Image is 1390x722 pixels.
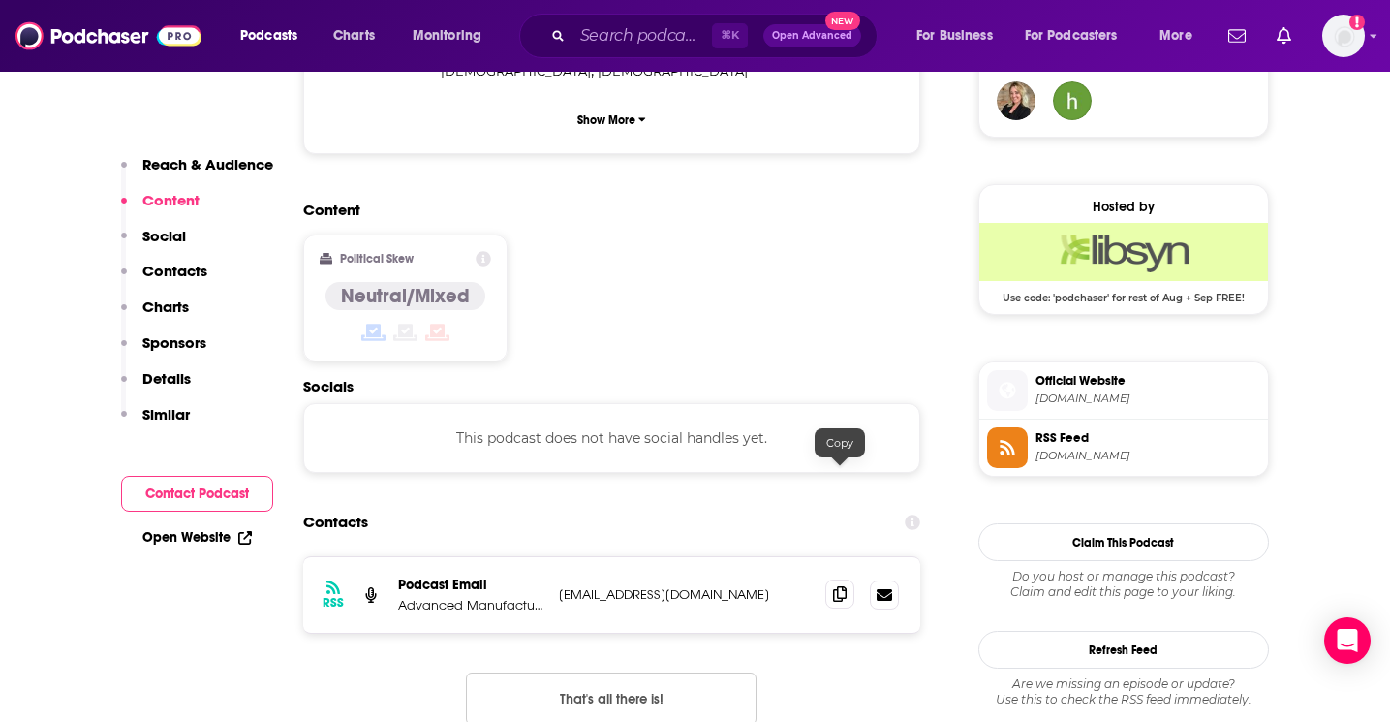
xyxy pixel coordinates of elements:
[1035,449,1260,463] span: advmn.libsyn.com
[978,569,1269,600] div: Claim and edit this page to your liking.
[978,631,1269,669] button: Refresh Feed
[341,284,470,308] h4: Neutral/Mixed
[121,369,191,405] button: Details
[1053,81,1092,120] img: hsakahara
[987,370,1260,411] a: Official Website[DOMAIN_NAME]
[303,403,921,473] div: This podcast does not have social handles yet.
[323,595,344,611] h3: RSS
[121,155,273,191] button: Reach & Audience
[121,476,273,512] button: Contact Podcast
[398,577,543,593] p: Podcast Email
[815,428,865,457] div: Copy
[577,113,635,127] p: Show More
[772,31,852,41] span: Open Advanced
[399,20,507,51] button: open menu
[142,333,206,352] p: Sponsors
[763,24,861,47] button: Open AdvancedNew
[142,529,252,546] a: Open Website
[1012,20,1146,51] button: open menu
[978,569,1269,584] span: Do you host or manage this podcast?
[240,22,297,49] span: Podcasts
[121,191,200,227] button: Content
[321,20,386,51] a: Charts
[916,22,993,49] span: For Business
[1035,392,1260,406] span: advancedmanufacturing.org
[398,597,543,613] p: Advanced Manufacturing Now
[825,12,860,30] span: New
[142,262,207,280] p: Contacts
[441,63,591,78] span: [DEMOGRAPHIC_DATA]
[1322,15,1365,57] span: Logged in as lizziehan
[121,298,189,333] button: Charts
[303,504,368,541] h2: Contacts
[1035,429,1260,447] span: RSS Feed
[142,227,186,245] p: Social
[142,405,190,424] p: Similar
[340,252,414,266] h2: Political Skew
[15,17,201,54] img: Podchaser - Follow, Share and Rate Podcasts
[572,20,712,51] input: Search podcasts, credits, & more...
[1035,372,1260,390] span: Official Website
[142,155,273,173] p: Reach & Audience
[320,102,905,138] button: Show More
[1220,19,1253,52] a: Show notifications dropdown
[987,427,1260,468] a: RSS Feed[DOMAIN_NAME]
[121,262,207,298] button: Contacts
[121,227,186,263] button: Social
[303,377,921,395] h2: Socials
[979,199,1268,215] div: Hosted by
[142,298,189,316] p: Charts
[1349,15,1365,30] svg: Add a profile image
[1322,15,1365,57] img: User Profile
[142,369,191,388] p: Details
[1159,22,1192,49] span: More
[142,191,200,209] p: Content
[538,14,896,58] div: Search podcasts, credits, & more...
[121,333,206,369] button: Sponsors
[978,676,1269,707] div: Are we missing an episode or update? Use this to check the RSS feed immediately.
[227,20,323,51] button: open menu
[598,63,748,78] span: [DEMOGRAPHIC_DATA]
[121,405,190,441] button: Similar
[978,523,1269,561] button: Claim This Podcast
[1146,20,1217,51] button: open menu
[712,23,748,48] span: ⌘ K
[979,281,1268,304] span: Use code: 'podchaser' for rest of Aug + Sep FREE!
[413,22,481,49] span: Monitoring
[997,81,1035,120] img: rachelsyg
[559,586,811,603] p: [EMAIL_ADDRESS][DOMAIN_NAME]
[333,22,375,49] span: Charts
[903,20,1017,51] button: open menu
[303,201,906,219] h2: Content
[979,223,1268,281] img: Libsyn Deal: Use code: 'podchaser' for rest of Aug + Sep FREE!
[1324,617,1371,664] div: Open Intercom Messenger
[1025,22,1118,49] span: For Podcasters
[1269,19,1299,52] a: Show notifications dropdown
[1322,15,1365,57] button: Show profile menu
[979,223,1268,302] a: Libsyn Deal: Use code: 'podchaser' for rest of Aug + Sep FREE!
